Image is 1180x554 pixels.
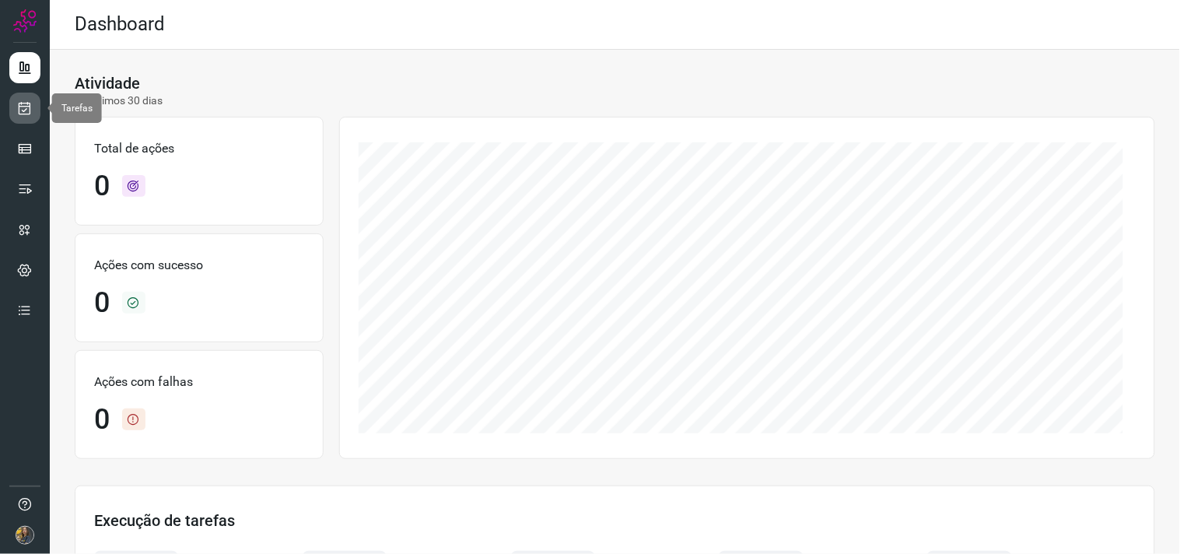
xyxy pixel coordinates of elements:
h1: 0 [94,170,110,203]
img: Logo [13,9,37,33]
p: Ações com sucesso [94,256,304,275]
h2: Dashboard [75,13,165,36]
p: Ações com falhas [94,373,304,391]
p: Total de ações [94,139,304,158]
h3: Atividade [75,74,140,93]
h1: 0 [94,403,110,437]
h1: 0 [94,286,110,320]
h3: Execução de tarefas [94,511,1136,530]
p: Últimos 30 dias [75,93,163,109]
span: Tarefas [61,103,93,114]
img: 7a73bbd33957484e769acd1c40d0590e.JPG [16,526,34,545]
